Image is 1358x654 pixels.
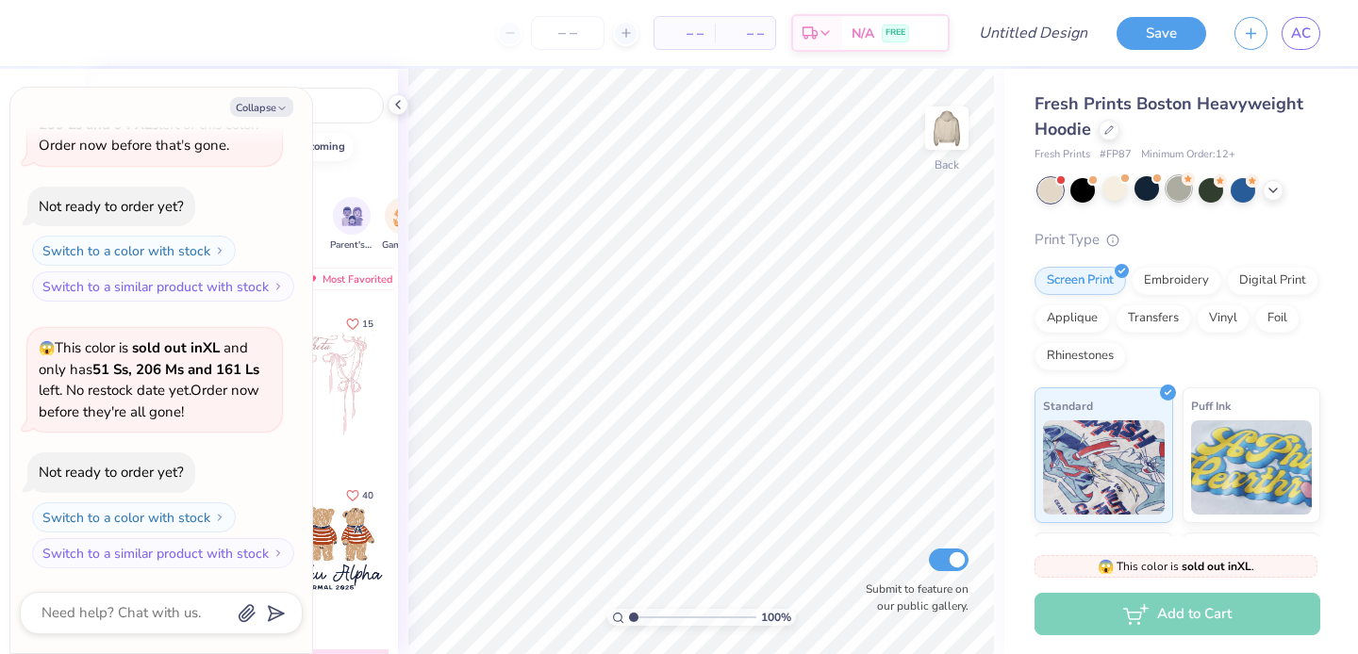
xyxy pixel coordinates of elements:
[1255,304,1300,333] div: Foil
[855,580,969,614] label: Submit to feature on our public gallery.
[230,97,293,117] button: Collapse
[1043,396,1093,416] span: Standard
[1098,558,1114,576] span: 😱
[39,197,184,216] div: Not ready to order yet?
[1182,559,1251,574] strong: sold out in XL
[1043,420,1165,515] img: Standard
[1035,342,1126,370] div: Rhinestones
[1291,23,1311,44] span: AC
[1035,267,1126,295] div: Screen Print
[1098,558,1254,575] span: This color is .
[393,205,415,227] img: Game Day Image
[1191,396,1231,416] span: Puff Ink
[964,14,1102,52] input: Untitled Design
[1191,420,1313,515] img: Puff Ink
[39,93,241,134] strong: 68 Ss, 179 Ms, 239 Ls and 94 XLs
[1035,147,1090,163] span: Fresh Prints
[382,238,425,253] span: Game Day
[1117,17,1206,50] button: Save
[32,236,236,266] button: Switch to a color with stock
[1141,147,1235,163] span: Minimum Order: 12 +
[382,197,425,253] div: filter for Game Day
[531,16,604,50] input: – –
[39,339,55,357] span: 😱
[761,609,791,626] span: 100 %
[852,24,874,43] span: N/A
[132,338,220,357] strong: sold out in XL
[1035,92,1303,140] span: Fresh Prints Boston Heavyweight Hoodie
[214,245,225,256] img: Switch to a color with stock
[1282,17,1320,50] a: AC
[886,26,905,40] span: FREE
[1197,304,1250,333] div: Vinyl
[330,197,373,253] div: filter for Parent's Weekend
[1100,147,1132,163] span: # FP87
[338,311,382,336] button: Like
[362,491,373,500] span: 40
[928,109,966,147] img: Back
[1035,229,1320,251] div: Print Type
[32,538,294,568] button: Switch to a similar product with stock
[295,268,402,290] div: Most Favorited
[330,197,373,253] button: filter button
[92,360,259,379] strong: 51 Ss, 206 Ms and 161 Ls
[382,197,425,253] button: filter button
[1116,304,1191,333] div: Transfers
[1227,267,1318,295] div: Digital Print
[935,156,959,173] div: Back
[362,319,373,329] span: 15
[341,205,363,227] img: Parent's Weekend Image
[39,463,184,482] div: Not ready to order yet?
[273,281,284,292] img: Switch to a similar product with stock
[1035,304,1110,333] div: Applique
[1132,267,1221,295] div: Embroidery
[666,24,704,43] span: – –
[39,338,259,421] span: This color is and only has left . No restock date yet. Order now before they're all gone!
[32,502,236,532] button: Switch to a color with stock
[726,24,764,43] span: – –
[338,482,382,508] button: Like
[273,548,284,559] img: Switch to a similar product with stock
[330,238,373,253] span: Parent's Weekend
[32,271,294,302] button: Switch to a similar product with stock
[214,512,225,523] img: Switch to a color with stock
